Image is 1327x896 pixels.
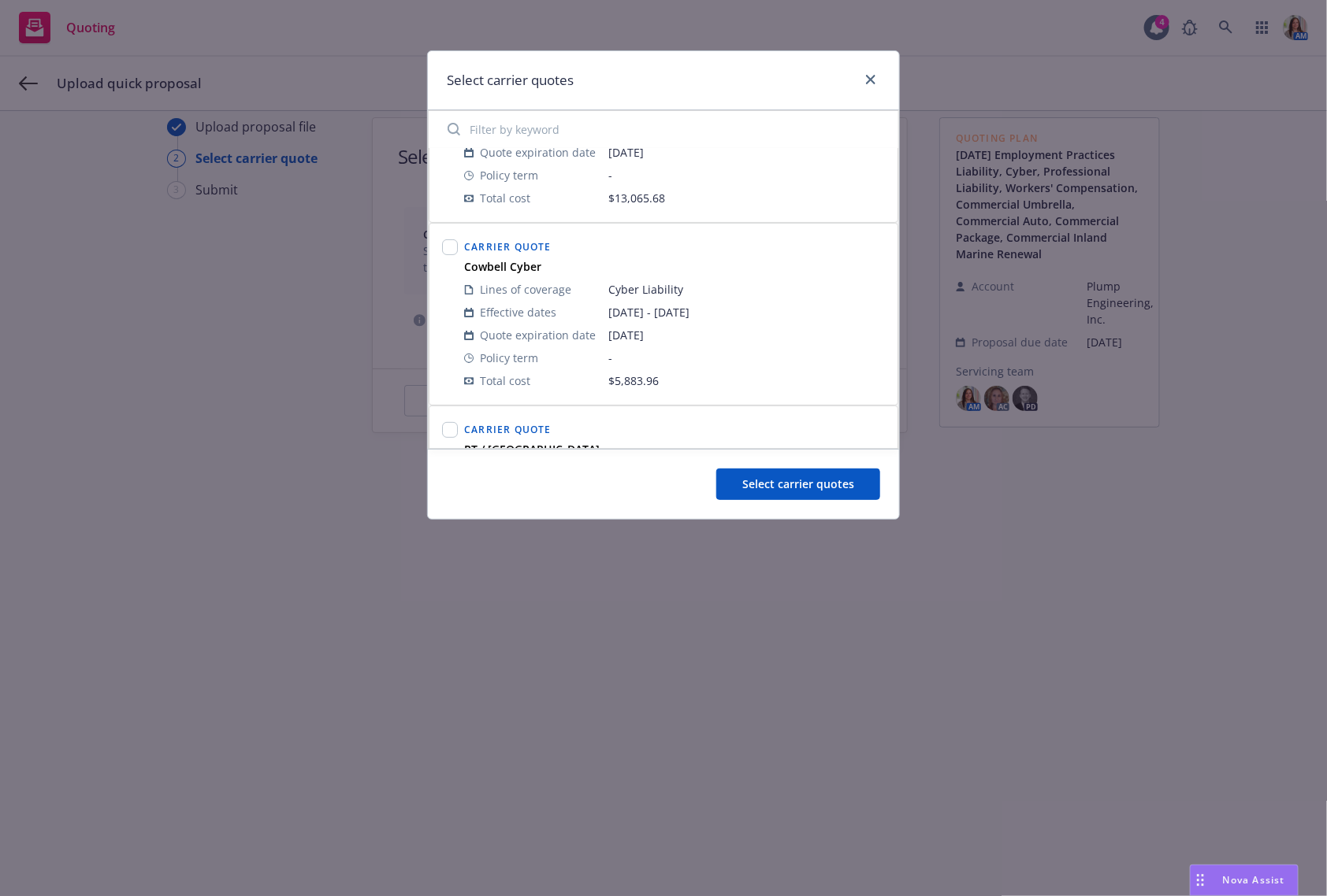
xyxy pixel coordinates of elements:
span: - [608,350,885,366]
span: - [608,167,885,183]
a: close [861,70,880,89]
span: Policy term [480,350,538,366]
span: Carrier Quote [464,423,552,436]
span: Quote expiration date [480,327,596,343]
button: Select carrier quotes [716,468,880,500]
span: Select carrier quotes [742,476,854,491]
span: [DATE] - [DATE] [608,304,885,320]
span: Total cost [480,372,530,389]
span: $13,065.68 [608,191,665,205]
button: Nova Assist [1190,865,1299,896]
span: [DATE] [608,327,885,343]
span: Lines of coverage [480,281,571,298]
h1: Select carrier quotes [447,70,574,91]
input: Filter by keyword [438,113,889,145]
span: Nova Assist [1223,873,1285,887]
span: Total cost [480,190,530,206]
span: Carrier Quote [464,240,552,254]
span: $5,883.96 [608,373,659,388]
span: Effective dates [480,304,556,320]
div: Drag to move [1191,865,1210,895]
strong: Cowbell Cyber [464,259,541,274]
strong: RT / [GEOGRAPHIC_DATA] [464,442,600,457]
span: [DATE] [608,144,885,161]
span: Policy term [480,167,538,183]
span: Cyber Liability [608,281,885,298]
span: Quote expiration date [480,144,596,161]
